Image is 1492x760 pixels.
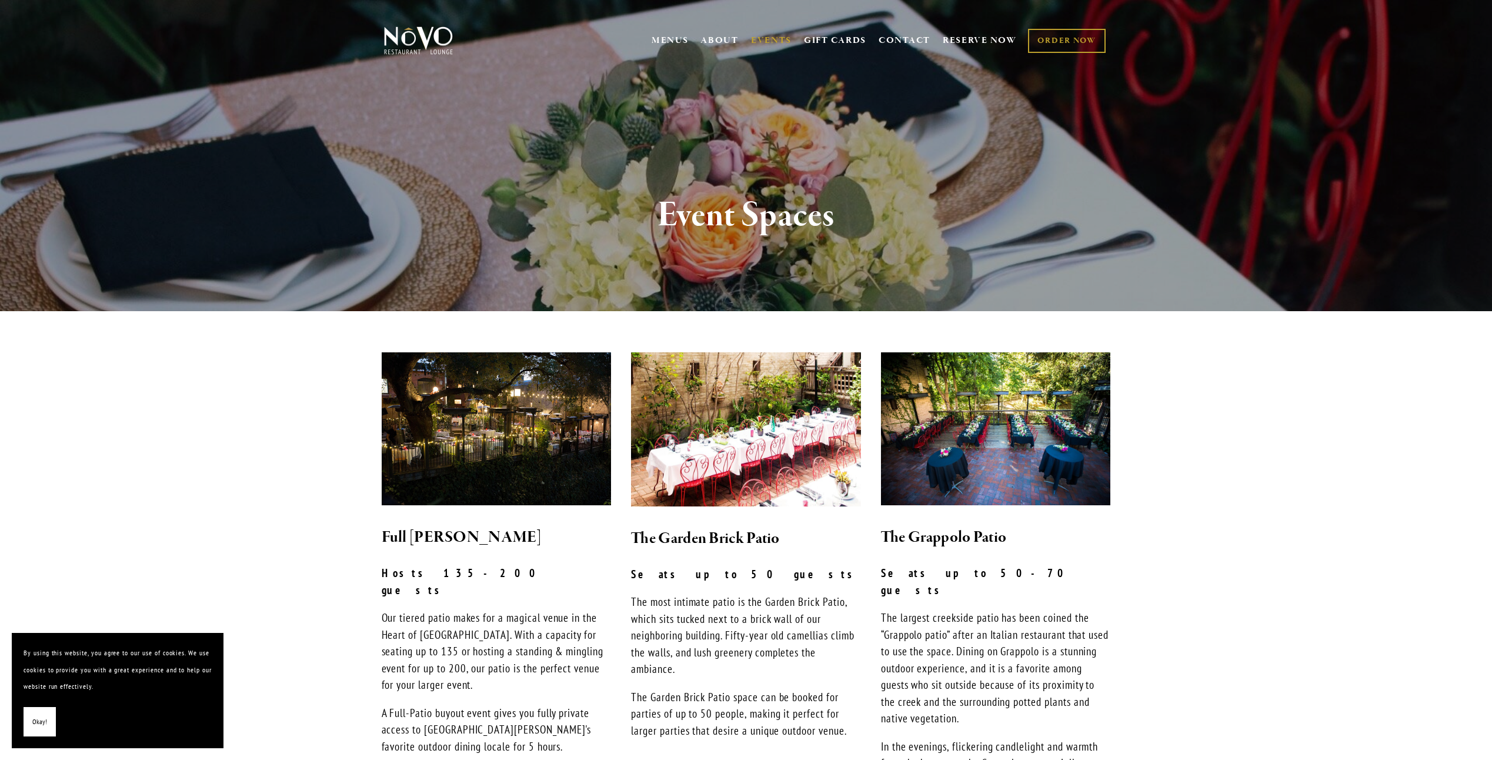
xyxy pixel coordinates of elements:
section: Cookie banner [12,633,223,748]
strong: Seats up to 50 guests [631,567,860,581]
a: MENUS [652,35,689,46]
img: Our Grappolo Patio seats 50 to 70 guests. [881,352,1111,505]
a: ORDER NOW [1028,29,1105,53]
p: The most intimate patio is the Garden Brick Patio, which sits tucked next to a brick wall of our ... [631,594,861,678]
button: Okay! [24,707,56,737]
a: GIFT CARDS [804,29,866,52]
h2: Full [PERSON_NAME] [382,525,612,550]
a: CONTACT [879,29,930,52]
img: Novo Restaurant &amp; Lounge [382,26,455,55]
p: By using this website, you agree to our use of cookies. We use cookies to provide you with a grea... [24,645,212,695]
p: A Full-Patio buyout event gives you fully private access to [GEOGRAPHIC_DATA][PERSON_NAME]'s favo... [382,705,612,755]
p: The largest creekside patio has been coined the “Grappolo patio” after an Italian restaurant that... [881,609,1111,727]
strong: Seats up to 50-70 guests [881,566,1085,597]
strong: Event Spaces [657,193,835,238]
h2: The Garden Brick Patio [631,526,861,551]
img: novo-restaurant-lounge-patio-33_v2.jpg [382,352,612,505]
h2: The Grappolo Patio [881,525,1111,550]
p: The Garden Brick Patio space can be booked for parties of up to 50 people, making it perfect for ... [631,689,861,739]
p: Our tiered patio makes for a magical venue in the Heart of [GEOGRAPHIC_DATA]. With a capacity for... [382,609,612,694]
a: RESERVE NOW [943,29,1017,52]
img: bricks.jpg [631,352,861,506]
a: EVENTS [751,35,792,46]
strong: Hosts 135-200 guests [382,566,557,597]
a: ABOUT [700,35,739,46]
span: Okay! [32,714,47,731]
